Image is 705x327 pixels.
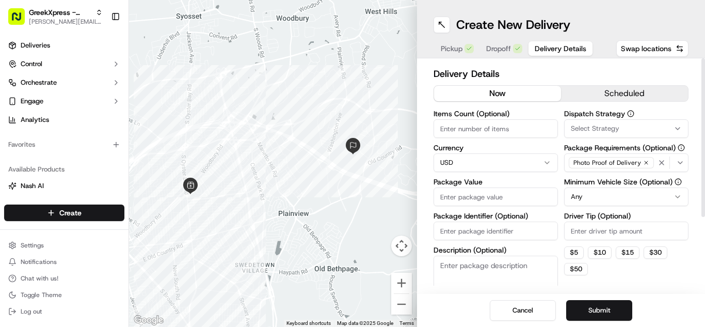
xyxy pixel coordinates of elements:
[434,67,688,81] h2: Delivery Details
[434,222,558,240] input: Enter package identifier
[391,236,412,256] button: Map camera controls
[103,251,125,258] span: Pylon
[86,160,89,168] span: •
[621,43,671,54] span: Swap locations
[4,178,124,194] button: Nash AI
[571,124,619,133] span: Select Strategy
[21,161,29,169] img: 1736555255976-a54dd68f-1ca7-489b-9aae-adbdc363a1c4
[83,227,170,245] a: 💻API Documentation
[22,99,40,117] img: 1732323095091-59ea418b-cfe3-43c8-9ae0-d0d06d6fd42c
[21,241,44,250] span: Settings
[91,160,113,168] span: [DATE]
[391,273,412,293] button: Zoom in
[535,43,586,54] span: Delivery Details
[175,102,188,114] button: Start new chat
[434,178,558,185] label: Package Value
[21,258,57,266] span: Notifications
[564,153,688,172] button: Photo Proof of Delivery
[564,144,688,151] label: Package Requirements (Optional)
[4,288,124,302] button: Toggle Theme
[399,320,414,326] a: Terms (opens in new tab)
[4,161,124,178] div: Available Products
[434,212,558,220] label: Package Identifier (Optional)
[59,208,82,218] span: Create
[644,246,667,259] button: $30
[132,314,166,327] img: Google
[441,43,462,54] span: Pickup
[21,291,62,299] span: Toggle Theme
[675,178,682,185] button: Minimum Vehicle Size (Optional)
[434,86,561,101] button: now
[32,160,84,168] span: [PERSON_NAME]
[10,134,69,143] div: Past conversations
[160,132,188,145] button: See all
[561,86,688,101] button: scheduled
[21,41,50,50] span: Deliveries
[10,41,188,58] p: Welcome 👋
[139,188,142,196] span: •
[10,150,27,167] img: Liam S.
[6,227,83,245] a: 📗Knowledge Base
[486,43,511,54] span: Dropoff
[564,222,688,240] input: Enter driver tip amount
[10,232,19,240] div: 📗
[434,144,558,151] label: Currency
[616,246,639,259] button: $15
[145,188,166,196] span: [DATE]
[4,112,124,128] a: Analytics
[46,99,169,109] div: Start new chat
[29,7,91,18] button: GreekXpress - Plainview
[573,159,641,167] span: Photo Proof of Delivery
[4,271,124,286] button: Chat with us!
[4,205,124,221] button: Create
[132,314,166,327] a: Open this area in Google Maps (opens a new window)
[27,67,186,77] input: Got a question? Start typing here...
[286,320,331,327] button: Keyboard shortcuts
[564,212,688,220] label: Driver Tip (Optional)
[4,56,124,72] button: Control
[21,78,57,87] span: Orchestrate
[564,110,688,117] label: Dispatch Strategy
[434,246,558,254] label: Description (Optional)
[98,231,166,241] span: API Documentation
[564,119,688,138] button: Select Strategy
[566,300,632,321] button: Submit
[434,119,558,138] input: Enter number of items
[564,246,584,259] button: $5
[588,246,612,259] button: $10
[21,181,44,191] span: Nash AI
[21,59,42,69] span: Control
[46,109,142,117] div: We're available if you need us!
[73,250,125,258] a: Powered byPylon
[564,178,688,185] label: Minimum Vehicle Size (Optional)
[10,10,31,31] img: Nash
[21,115,49,124] span: Analytics
[4,136,124,153] div: Favorites
[29,18,103,26] button: [PERSON_NAME][EMAIL_ADDRESS][DOMAIN_NAME]
[4,93,124,110] button: Engage
[616,40,688,57] button: Swap locations
[4,238,124,253] button: Settings
[21,97,43,106] span: Engage
[490,300,556,321] button: Cancel
[434,110,558,117] label: Items Count (Optional)
[564,263,588,275] button: $50
[8,181,120,191] a: Nash AI
[4,255,124,269] button: Notifications
[4,304,124,319] button: Log out
[391,294,412,315] button: Zoom out
[10,178,27,195] img: Dianne Alexi Soriano
[21,231,79,241] span: Knowledge Base
[21,307,42,316] span: Log out
[456,17,570,33] h1: Create New Delivery
[21,274,58,283] span: Chat with us!
[10,99,29,117] img: 1736555255976-a54dd68f-1ca7-489b-9aae-adbdc363a1c4
[627,110,634,117] button: Dispatch Strategy
[87,232,95,240] div: 💻
[434,188,558,206] input: Enter package value
[32,188,137,196] span: [PERSON_NAME] [PERSON_NAME]
[337,320,393,326] span: Map data ©2025 Google
[4,37,124,54] a: Deliveries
